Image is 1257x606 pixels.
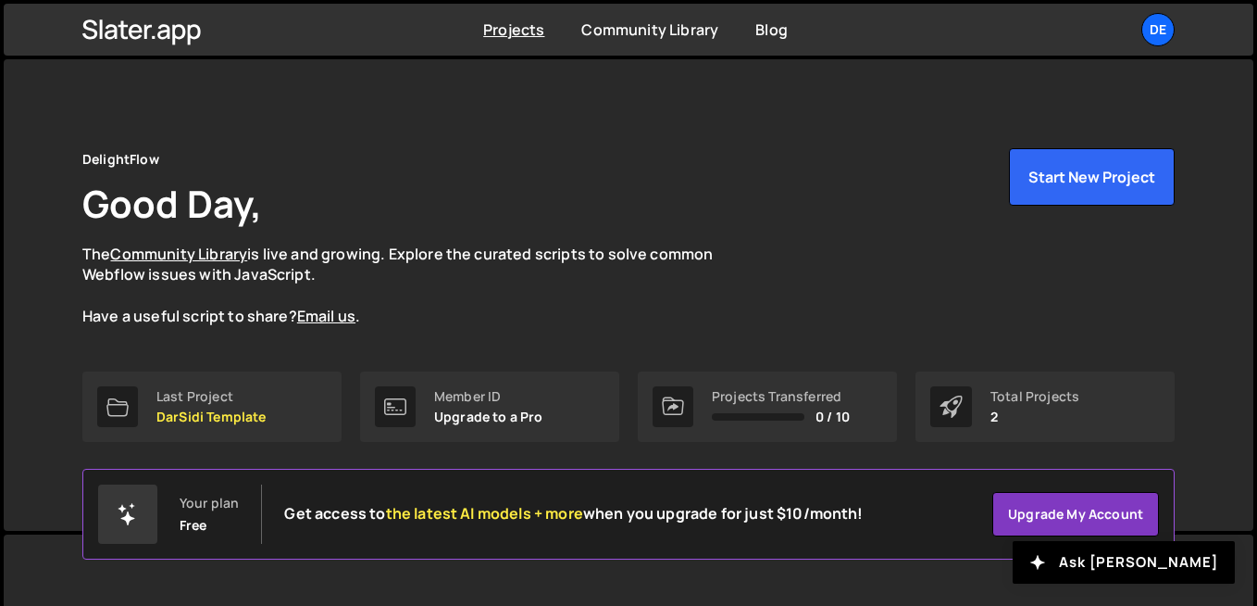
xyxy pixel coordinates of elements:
[581,19,718,40] a: Community Library
[284,505,863,523] h2: Get access to when you upgrade for just $10/month!
[82,372,342,442] a: Last Project DarSidi Template
[712,389,850,404] div: Projects Transferred
[990,389,1079,404] div: Total Projects
[434,389,543,404] div: Member ID
[82,148,159,170] div: DelightFlow
[990,410,1079,424] p: 2
[180,518,207,533] div: Free
[434,410,543,424] p: Upgrade to a Pro
[297,306,355,326] a: Email us
[156,389,267,404] div: Last Project
[992,492,1159,537] a: Upgrade my account
[156,410,267,424] p: DarSidi Template
[1009,148,1175,206] button: Start New Project
[386,503,583,524] span: the latest AI models + more
[82,244,749,327] p: The is live and growing. Explore the curated scripts to solve common Webflow issues with JavaScri...
[755,19,788,40] a: Blog
[82,178,262,229] h1: Good Day,
[815,410,850,424] span: 0 / 10
[180,496,239,511] div: Your plan
[1141,13,1175,46] a: De
[1013,541,1235,584] button: Ask [PERSON_NAME]
[483,19,544,40] a: Projects
[110,244,247,264] a: Community Library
